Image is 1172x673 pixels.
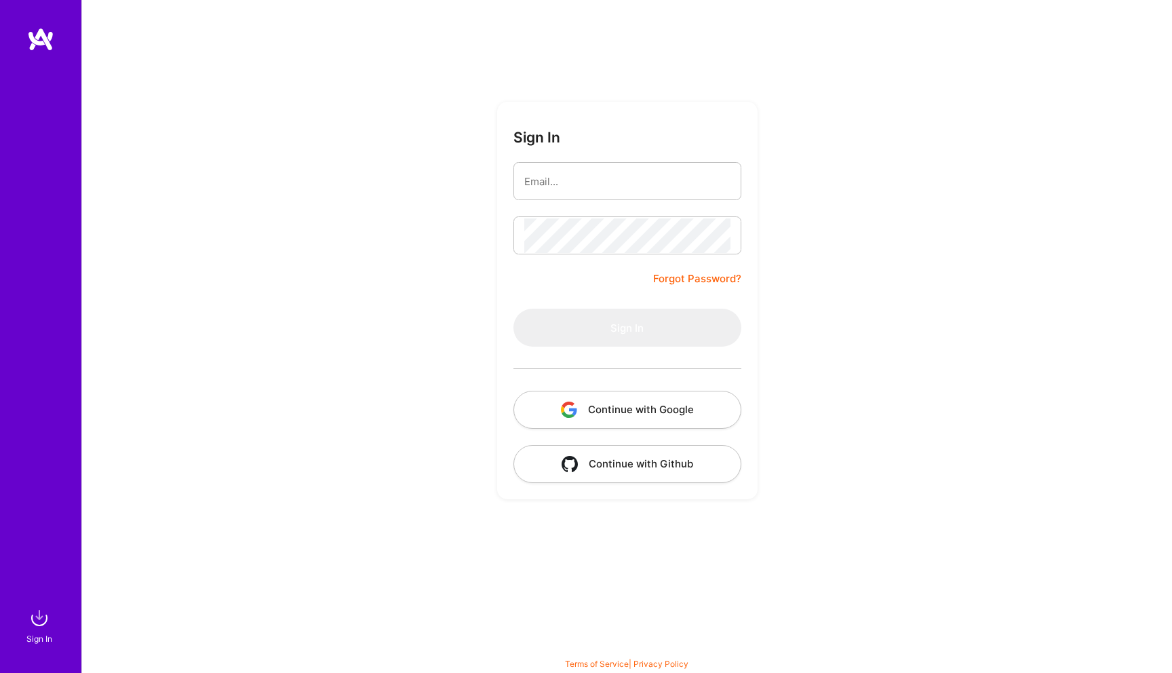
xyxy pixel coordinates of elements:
div: © 2025 ATeams Inc., All rights reserved. [81,632,1172,666]
img: icon [561,402,577,418]
span: | [565,659,688,669]
a: Forgot Password? [653,271,741,287]
a: Terms of Service [565,659,629,669]
div: Sign In [26,632,52,646]
a: Privacy Policy [633,659,688,669]
button: Continue with Google [513,391,741,429]
img: icon [562,456,578,472]
button: Continue with Github [513,445,741,483]
input: Email... [524,164,730,199]
a: sign inSign In [28,604,53,646]
h3: Sign In [513,129,560,146]
button: Sign In [513,309,741,347]
img: sign in [26,604,53,632]
img: logo [27,27,54,52]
